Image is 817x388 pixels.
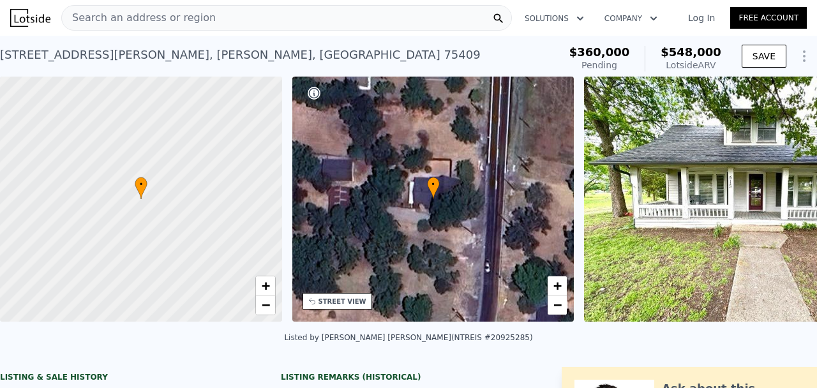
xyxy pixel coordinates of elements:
[135,177,147,199] div: •
[261,297,269,313] span: −
[10,9,50,27] img: Lotside
[548,276,567,295] a: Zoom in
[661,59,721,71] div: Lotside ARV
[594,7,668,30] button: Company
[135,179,147,190] span: •
[62,10,216,26] span: Search an address or region
[661,45,721,59] span: $548,000
[284,333,532,342] div: Listed by [PERSON_NAME] [PERSON_NAME] (NTREIS #20925285)
[261,278,269,294] span: +
[742,45,786,68] button: SAVE
[569,59,630,71] div: Pending
[514,7,594,30] button: Solutions
[569,45,630,59] span: $360,000
[553,278,562,294] span: +
[281,372,536,382] div: Listing Remarks (Historical)
[548,295,567,315] a: Zoom out
[673,11,730,24] a: Log In
[256,276,275,295] a: Zoom in
[791,43,817,69] button: Show Options
[730,7,807,29] a: Free Account
[427,177,440,199] div: •
[256,295,275,315] a: Zoom out
[553,297,562,313] span: −
[319,297,366,306] div: STREET VIEW
[427,179,440,190] span: •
